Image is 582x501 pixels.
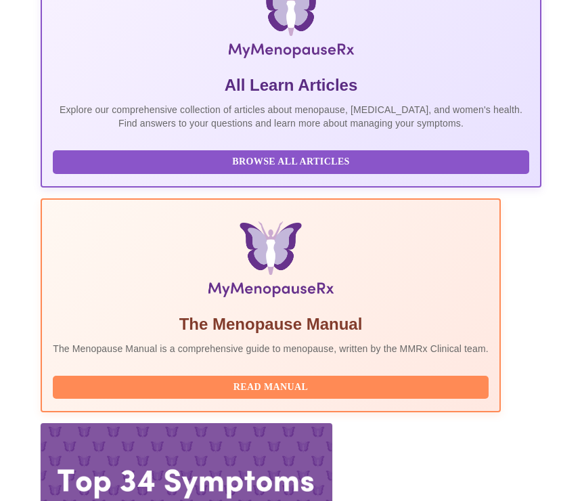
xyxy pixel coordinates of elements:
a: Read Manual [53,380,492,392]
img: Menopause Manual [122,221,419,303]
a: Browse All Articles [53,155,533,167]
h5: All Learn Articles [53,74,529,96]
span: Browse All Articles [66,154,516,171]
h5: The Menopause Manual [53,313,489,335]
span: Read Manual [66,379,475,396]
button: Read Manual [53,376,489,399]
button: Browse All Articles [53,150,529,174]
p: Explore our comprehensive collection of articles about menopause, [MEDICAL_DATA], and women's hea... [53,103,529,130]
p: The Menopause Manual is a comprehensive guide to menopause, written by the MMRx Clinical team. [53,342,489,355]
